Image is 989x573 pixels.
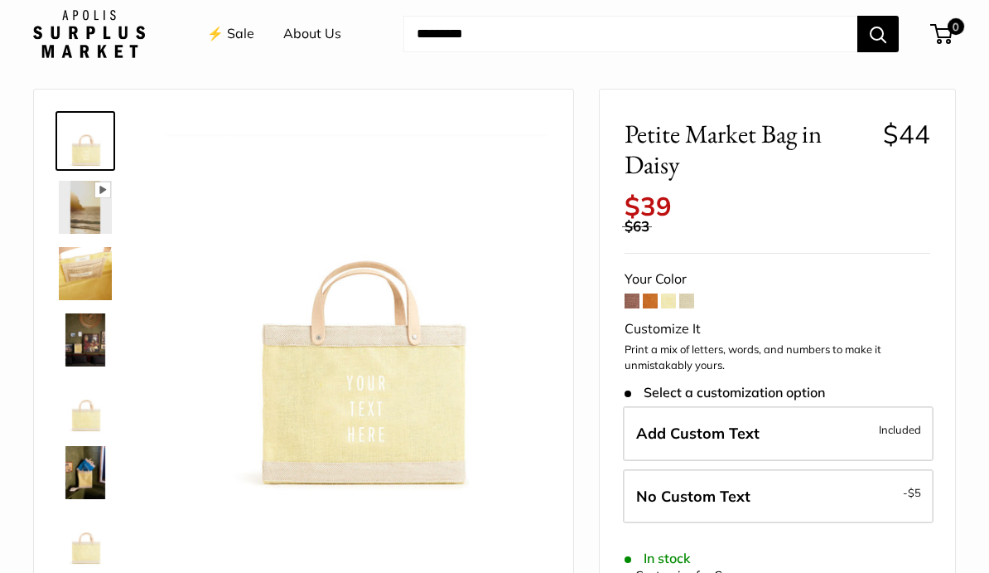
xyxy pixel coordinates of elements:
img: Petite Market Bag in Daisy [59,115,112,168]
p: Print a mix of letters, words, and numbers to make it unmistakably yours. [625,342,930,375]
span: Petite Market Bag in Daisy [625,119,870,181]
a: Petite Market Bag in Daisy [55,112,115,172]
span: $44 [883,119,930,151]
img: Apolis: Surplus Market [33,11,145,59]
img: Petite Market Bag in Daisy [166,115,548,498]
span: In stock [625,551,690,567]
div: Customize It [625,318,930,342]
a: Petite Market Bag in Daisy [55,178,115,238]
a: Petite Market Bag in Daisy [55,377,115,437]
a: ⚡️ Sale [207,22,254,47]
button: Search [857,17,899,53]
span: $39 [625,191,672,223]
span: Select a customization option [625,386,824,401]
label: Leave Blank [623,470,934,525]
span: Included [879,420,921,440]
span: $63 [625,218,649,236]
span: No Custom Text [636,488,750,507]
a: Petite Market Bag in Daisy [55,510,115,570]
span: $5 [908,487,921,500]
a: 0 [932,25,953,45]
img: Petite Market Bag in Daisy [59,248,112,301]
span: 0 [948,19,964,36]
span: - [903,483,921,503]
img: Petite Market Bag in Daisy [59,314,112,367]
span: Add Custom Text [636,425,760,444]
a: Petite Market Bag in Daisy [55,311,115,371]
a: About Us [283,22,341,47]
img: Petite Market Bag in Daisy [59,182,112,235]
a: Petite Market Bag in Daisy [55,245,115,304]
label: Add Custom Text [623,407,934,462]
img: Petite Market Bag in Daisy [59,447,112,500]
input: Search... [403,17,857,53]
div: Your Color [625,268,930,293]
img: Petite Market Bag in Daisy [59,513,112,566]
img: Petite Market Bag in Daisy [59,381,112,434]
a: Petite Market Bag in Daisy [55,444,115,503]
